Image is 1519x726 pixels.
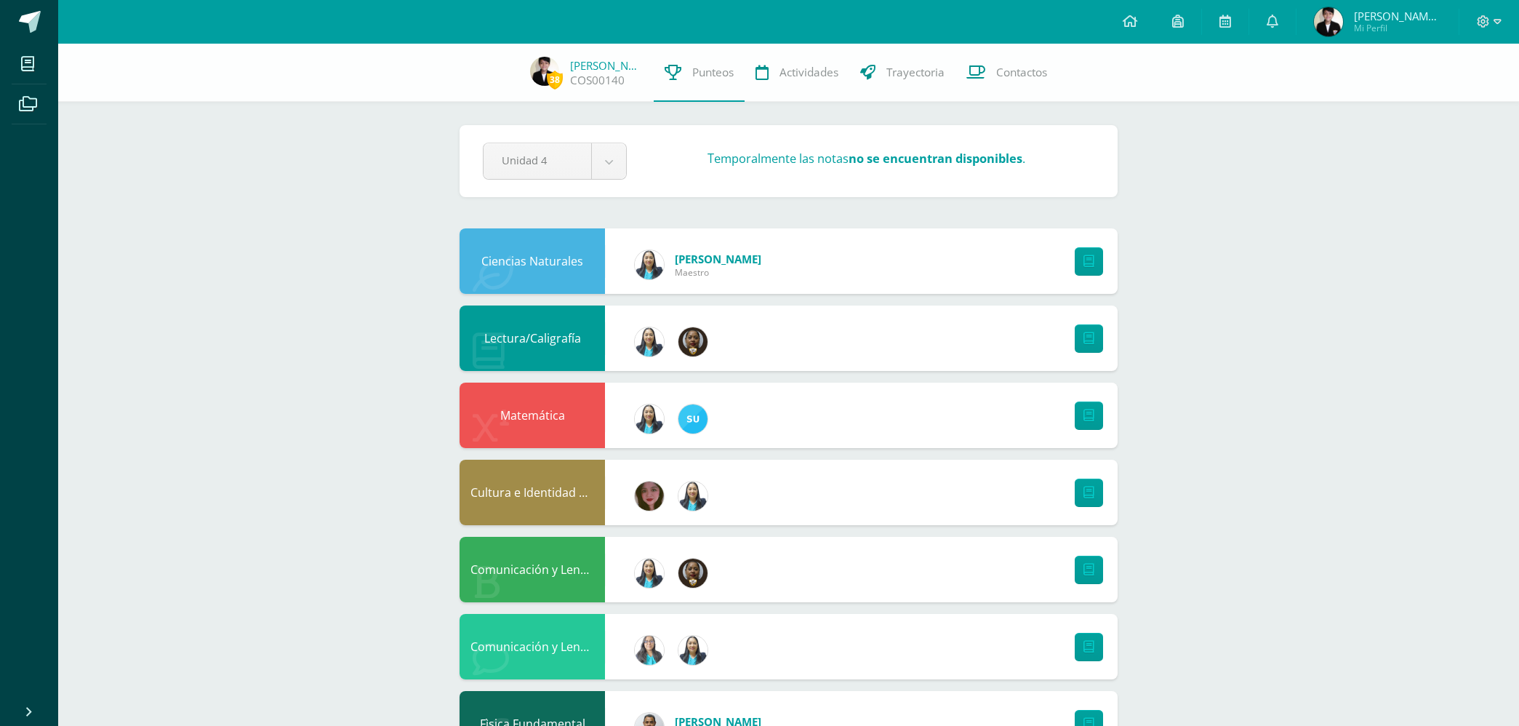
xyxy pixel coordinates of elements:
[635,404,664,434] img: 49168807a2b8cca0ef2119beca2bd5ad.png
[745,44,850,102] a: Actividades
[460,614,605,679] div: Comunicación y Lenguaje Idioma Extranjero
[955,44,1057,102] a: Contactos
[849,150,1022,167] strong: no se encuentran disponibles
[780,65,839,80] span: Actividades
[675,266,761,279] span: Maestro
[484,143,626,179] a: Unidad 4
[995,65,1046,80] span: Contactos
[886,65,945,80] span: Trayectoria
[850,44,955,102] a: Trayectoria
[1314,7,1343,36] img: b9c9c266afed37688335b0ae12ce9d05.png
[571,73,625,88] a: COS00140
[654,44,745,102] a: Punteos
[571,58,644,73] a: [PERSON_NAME]
[678,482,708,511] img: 49168807a2b8cca0ef2119beca2bd5ad.png
[635,327,664,356] img: 49168807a2b8cca0ef2119beca2bd5ad.png
[635,250,664,279] img: 49168807a2b8cca0ef2119beca2bd5ad.png
[1354,9,1441,23] span: [PERSON_NAME] [PERSON_NAME]
[675,252,761,266] a: [PERSON_NAME]
[635,482,664,511] img: 76ba8faa5d35b300633ec217a03f91ef.png
[460,383,605,448] div: Matemática
[460,460,605,525] div: Cultura e Identidad Maya
[460,537,605,602] div: Comunicación y Lenguaje
[678,404,708,434] img: 14471758ff6613f552bde5ba870308b6.png
[531,57,560,86] img: b9c9c266afed37688335b0ae12ce9d05.png
[502,143,573,177] span: Unidad 4
[678,327,708,356] img: 7d52c4293edfc43798a6408b36944102.png
[693,65,734,80] span: Punteos
[635,636,664,665] img: e378057103c8e9f5fc9b21591b912aad.png
[708,150,1025,167] h3: Temporalmente las notas .
[1354,22,1441,34] span: Mi Perfil
[460,228,605,294] div: Ciencias Naturales
[678,559,708,588] img: 7d52c4293edfc43798a6408b36944102.png
[548,71,564,89] span: 38
[460,306,605,371] div: Lectura/Caligrafía
[678,636,708,665] img: 49168807a2b8cca0ef2119beca2bd5ad.png
[635,559,664,588] img: 49168807a2b8cca0ef2119beca2bd5ad.png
